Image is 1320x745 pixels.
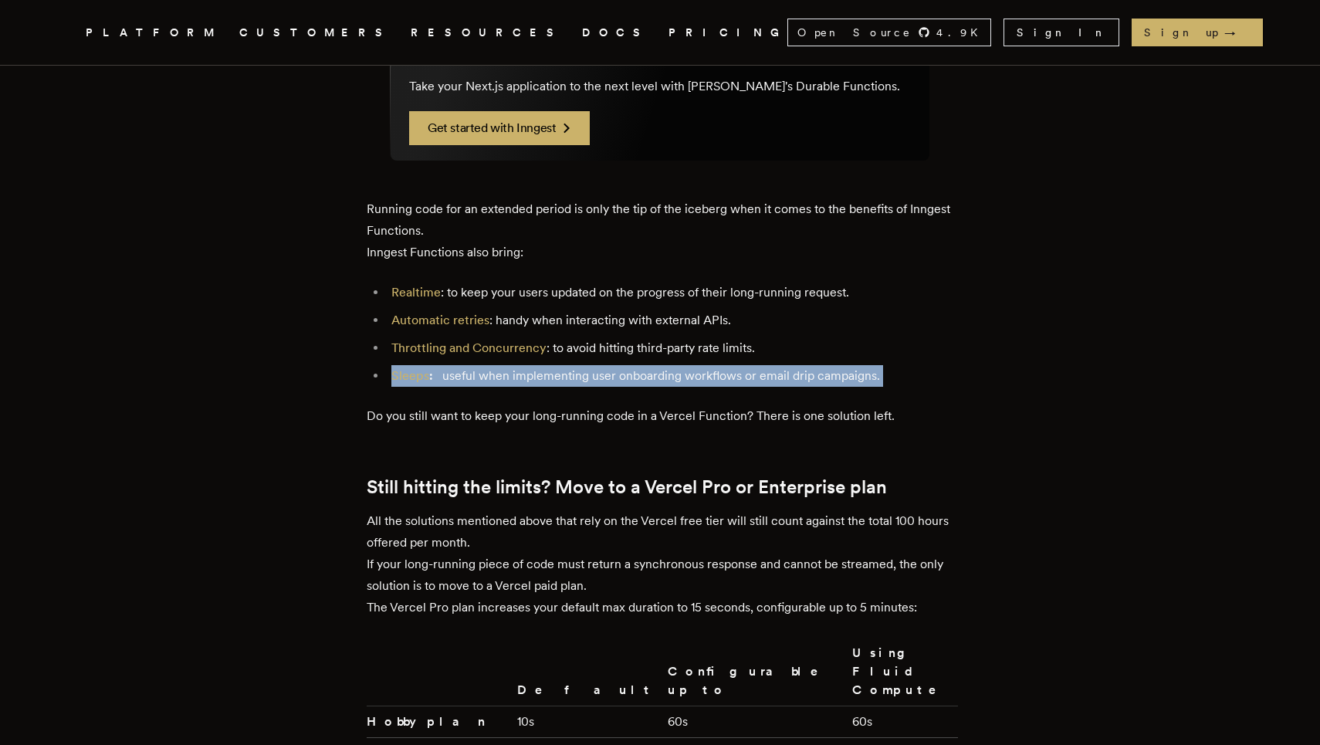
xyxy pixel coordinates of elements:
[387,365,953,387] li: useful when implementing user onboarding workflows or email drip campaigns.
[367,510,953,618] p: All the solutions mentioned above that rely on the Vercel free tier will still count against the ...
[391,313,489,327] a: Automatic retries
[411,23,564,42] button: RESOURCES
[387,310,953,331] li: : handy when interacting with external APIs.
[511,706,662,737] td: 10s
[391,368,429,383] a: Sleeps
[797,25,912,40] span: Open Source
[239,23,392,42] a: CUSTOMERS
[668,23,787,42] a: PRICING
[387,282,953,303] li: : to keep your users updated on the progress of their long-running request.
[662,643,846,706] th: Configurable up to
[367,476,953,498] h2: Still hitting the limits? Move to a Vercel Pro or Enterprise plan
[846,706,958,737] td: 60s
[846,643,958,706] th: Using Fluid Compute
[367,405,953,427] p: Do you still want to keep your long-running code in a Vercel Function? There is one solution left.
[409,77,900,96] p: Take your Next.js application to the next level with [PERSON_NAME]'s Durable Functions.
[662,706,846,737] td: 60s
[511,643,662,706] th: Default
[409,111,590,145] a: Get started with Inngest
[367,714,486,729] strong: Hobby plan
[936,25,987,40] span: 4.9 K
[391,285,441,300] a: Realtime
[1004,19,1119,46] a: Sign In
[1132,19,1263,46] a: Sign up
[387,337,953,359] li: : to avoid hitting third-party rate limits.
[86,23,221,42] button: PLATFORM
[582,23,650,42] a: DOCS
[1224,25,1251,40] span: →
[391,368,442,383] strong: :
[391,340,547,355] a: Throttling and Concurrency
[367,198,953,263] p: Running code for an extended period is only the tip of the iceberg when it comes to the benefits ...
